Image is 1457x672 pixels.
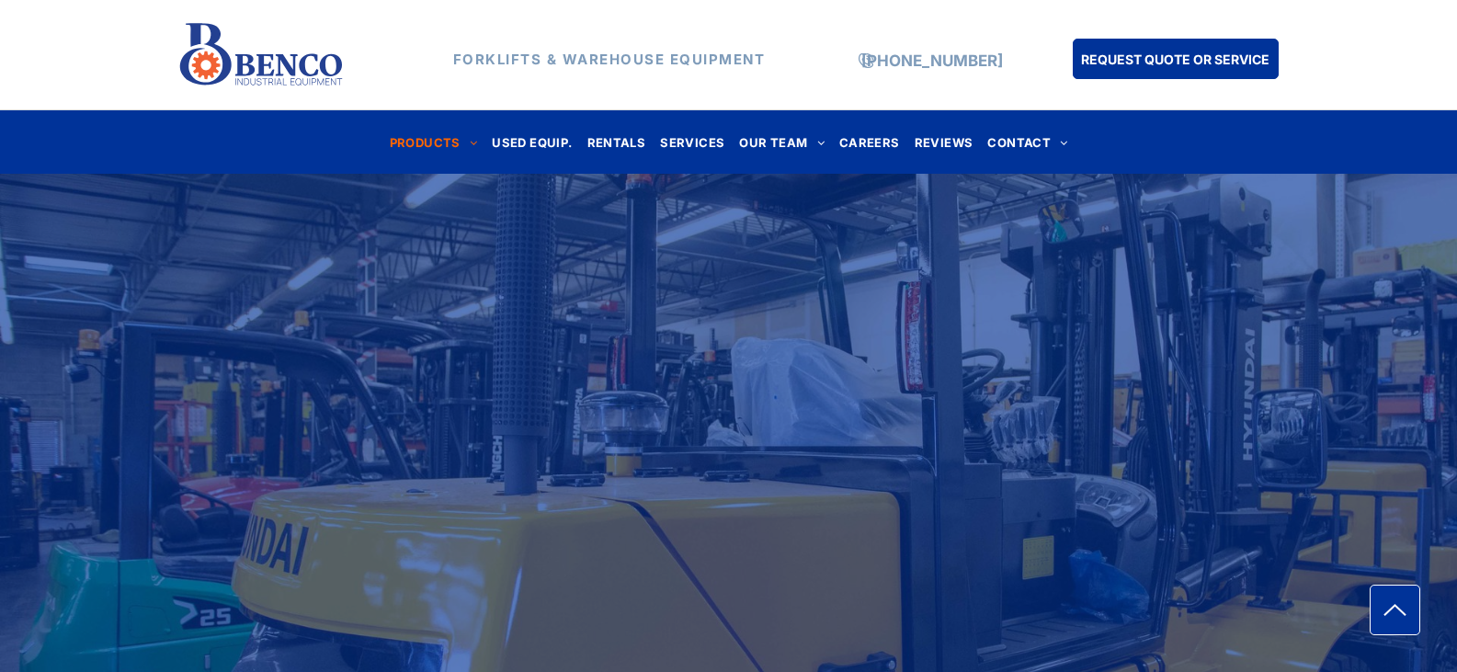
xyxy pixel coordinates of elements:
[653,130,732,154] a: SERVICES
[580,130,654,154] a: RENTALS
[1081,42,1269,76] span: REQUEST QUOTE OR SERVICE
[453,51,766,68] strong: FORKLIFTS & WAREHOUSE EQUIPMENT
[907,130,981,154] a: REVIEWS
[832,130,907,154] a: CAREERS
[484,130,579,154] a: USED EQUIP.
[980,130,1075,154] a: CONTACT
[382,130,485,154] a: PRODUCTS
[861,51,1003,70] a: [PHONE_NUMBER]
[1073,39,1279,79] a: REQUEST QUOTE OR SERVICE
[732,130,832,154] a: OUR TEAM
